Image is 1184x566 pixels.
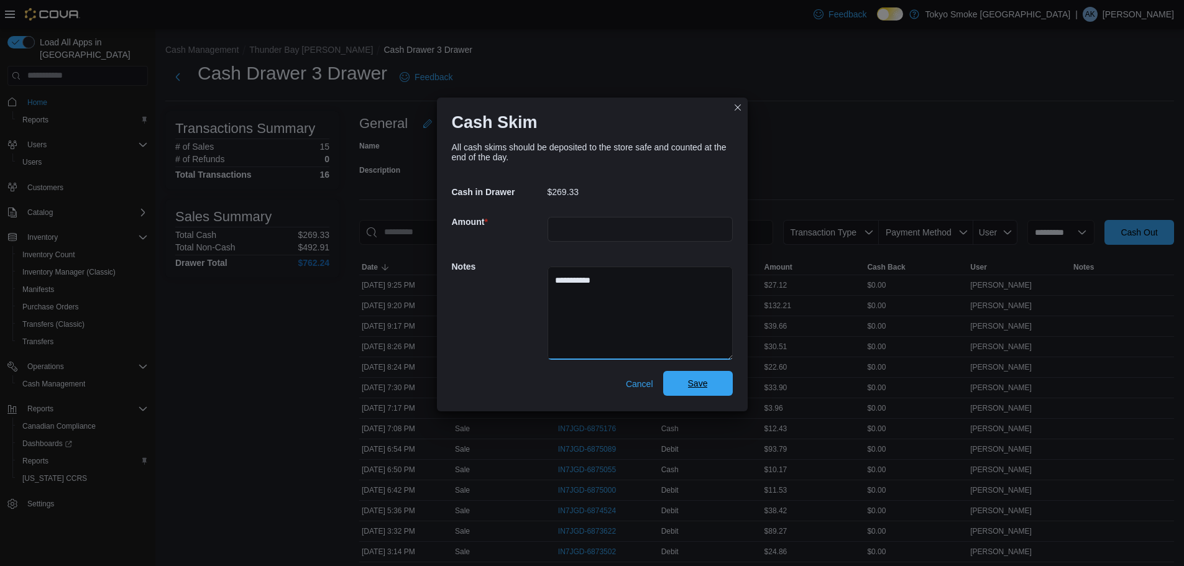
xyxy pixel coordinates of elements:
[626,378,653,390] span: Cancel
[663,371,733,396] button: Save
[452,209,545,234] h5: Amount
[730,100,745,115] button: Closes this modal window
[452,180,545,204] h5: Cash in Drawer
[452,112,538,132] h1: Cash Skim
[621,372,658,396] button: Cancel
[688,377,708,390] span: Save
[452,254,545,279] h5: Notes
[452,142,733,162] div: All cash skims should be deposited to the store safe and counted at the end of the day.
[548,187,579,197] p: $269.33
